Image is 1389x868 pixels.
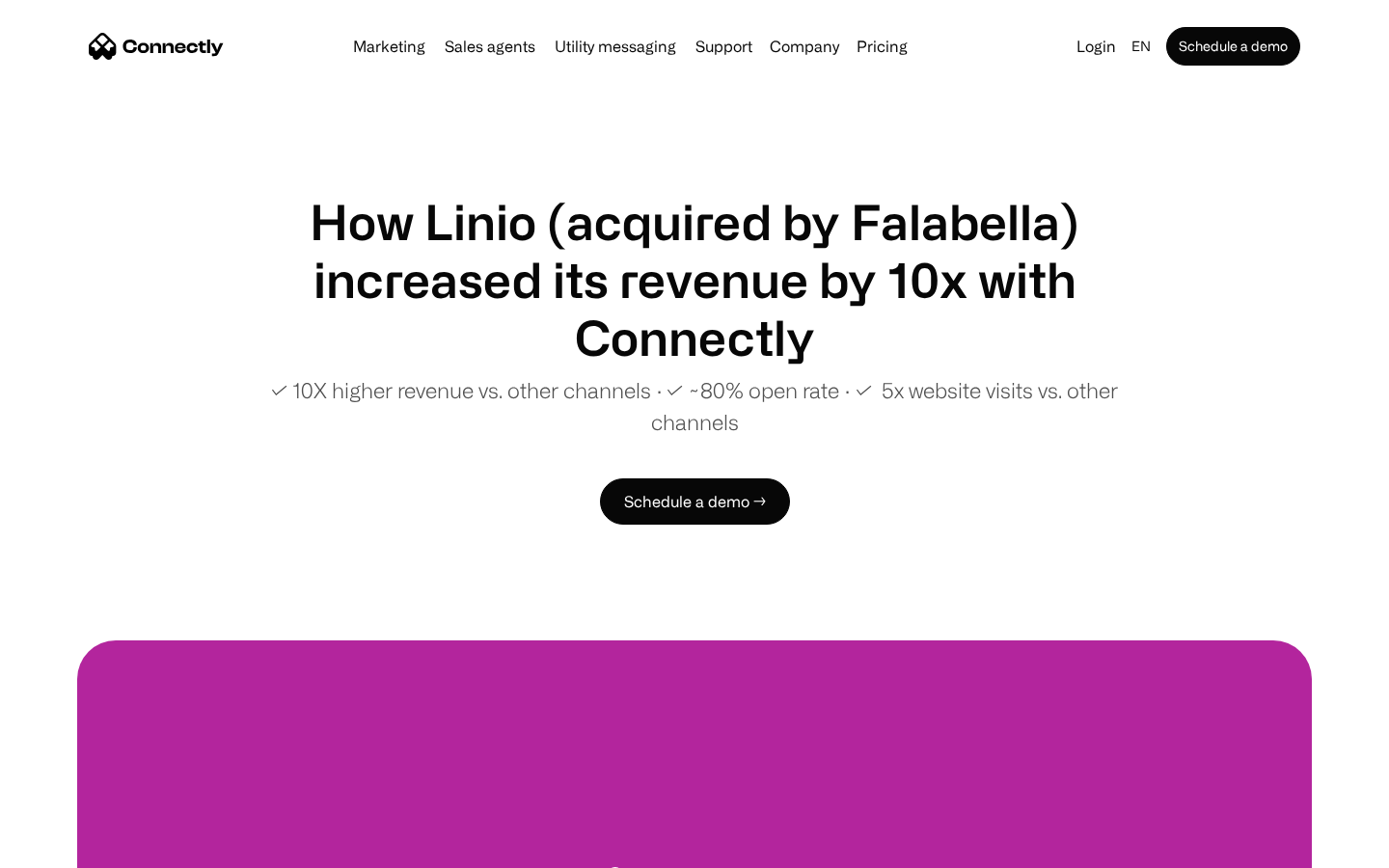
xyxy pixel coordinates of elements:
[849,39,915,54] a: Pricing
[547,39,684,54] a: Utility messaging
[19,832,116,861] aside: Language selected: English
[231,193,1157,366] h1: How Linio (acquired by Falabella) increased its revenue by 10x with Connectly
[39,834,116,861] ul: Language list
[764,33,845,60] div: Company
[437,39,543,54] a: Sales agents
[231,374,1157,438] p: ✓ 10X higher revenue vs. other channels ∙ ✓ ~80% open rate ∙ ✓ 5x website visits vs. other channels
[1069,33,1124,60] a: Login
[600,478,790,525] a: Schedule a demo →
[345,39,433,54] a: Marketing
[1166,27,1300,66] a: Schedule a demo
[1124,33,1162,60] div: en
[89,32,224,61] a: home
[770,33,839,60] div: Company
[688,39,760,54] a: Support
[1131,33,1151,60] div: en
